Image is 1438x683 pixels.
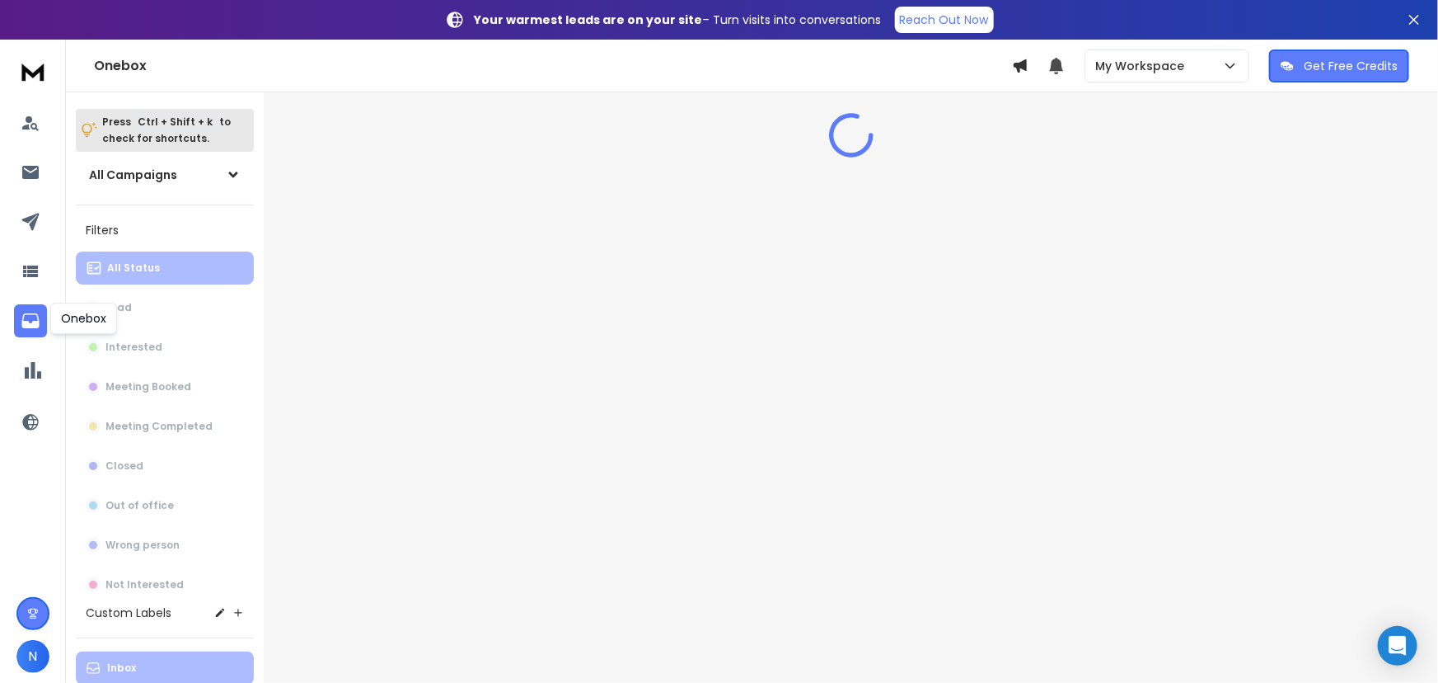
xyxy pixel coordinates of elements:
[94,56,1012,76] h1: Onebox
[895,7,994,33] a: Reach Out Now
[16,640,49,673] button: N
[86,605,171,621] h3: Custom Labels
[1095,58,1191,74] p: My Workspace
[76,219,254,242] h3: Filters
[50,303,117,334] div: Onebox
[475,12,703,28] strong: Your warmest leads are on your site
[475,12,882,28] p: – Turn visits into conversations
[102,114,231,147] p: Press to check for shortcuts.
[135,112,215,131] span: Ctrl + Shift + k
[900,12,989,28] p: Reach Out Now
[16,56,49,87] img: logo
[76,158,254,191] button: All Campaigns
[1378,626,1417,666] div: Open Intercom Messenger
[1269,49,1409,82] button: Get Free Credits
[1304,58,1398,74] p: Get Free Credits
[89,167,177,183] h1: All Campaigns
